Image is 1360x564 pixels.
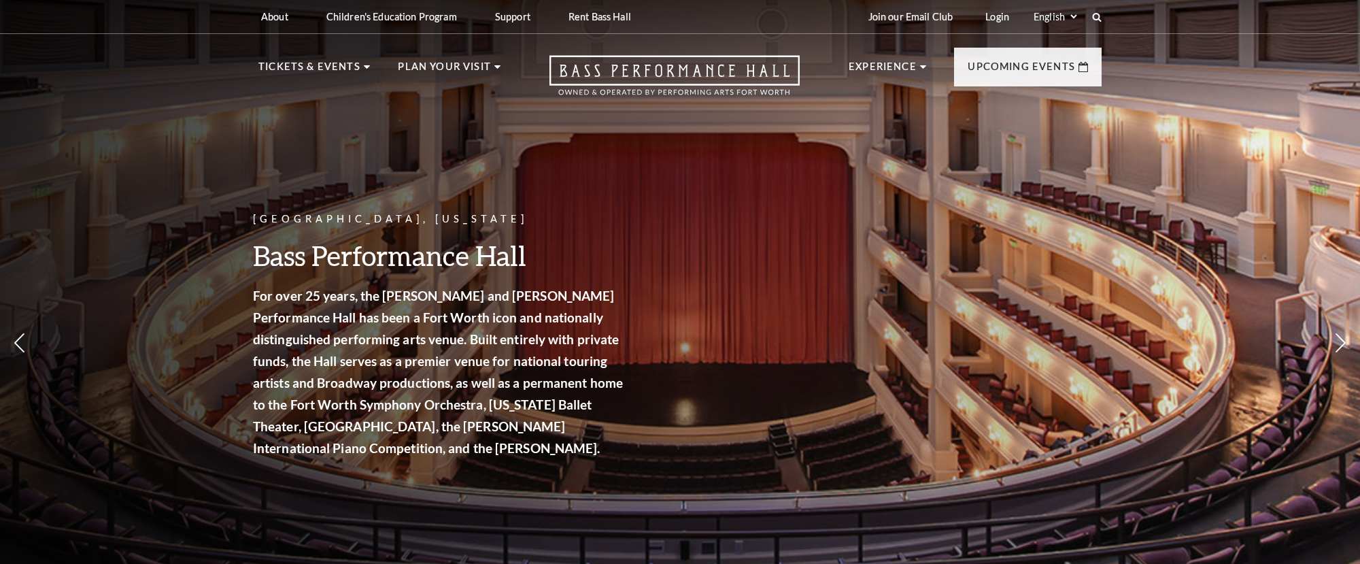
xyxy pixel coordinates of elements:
p: Plan Your Visit [398,59,491,83]
h3: Bass Performance Hall [253,238,627,273]
p: Tickets & Events [258,59,360,83]
p: Support [495,11,530,22]
strong: For over 25 years, the [PERSON_NAME] and [PERSON_NAME] Performance Hall has been a Fort Worth ico... [253,288,623,456]
p: [GEOGRAPHIC_DATA], [US_STATE] [253,211,627,228]
p: Children's Education Program [326,11,457,22]
p: About [261,11,288,22]
select: Select: [1031,10,1079,23]
p: Experience [849,59,917,83]
p: Rent Bass Hall [568,11,631,22]
p: Upcoming Events [968,59,1075,83]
